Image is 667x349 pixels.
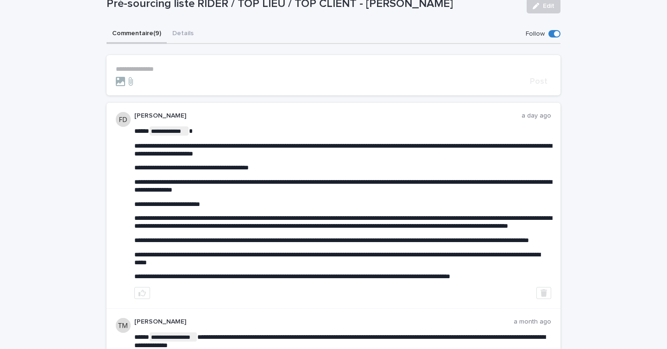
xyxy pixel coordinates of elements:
span: Edit [543,3,554,9]
p: Follow [526,30,545,38]
p: a day ago [522,112,551,120]
p: [PERSON_NAME] [134,112,522,120]
span: Post [530,77,547,86]
p: a month ago [514,318,551,326]
button: Post [526,77,551,86]
button: Delete post [536,287,551,299]
button: like this post [134,287,150,299]
button: Details [167,25,199,44]
p: [PERSON_NAME] [134,318,514,326]
button: Commentaire (9) [107,25,167,44]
